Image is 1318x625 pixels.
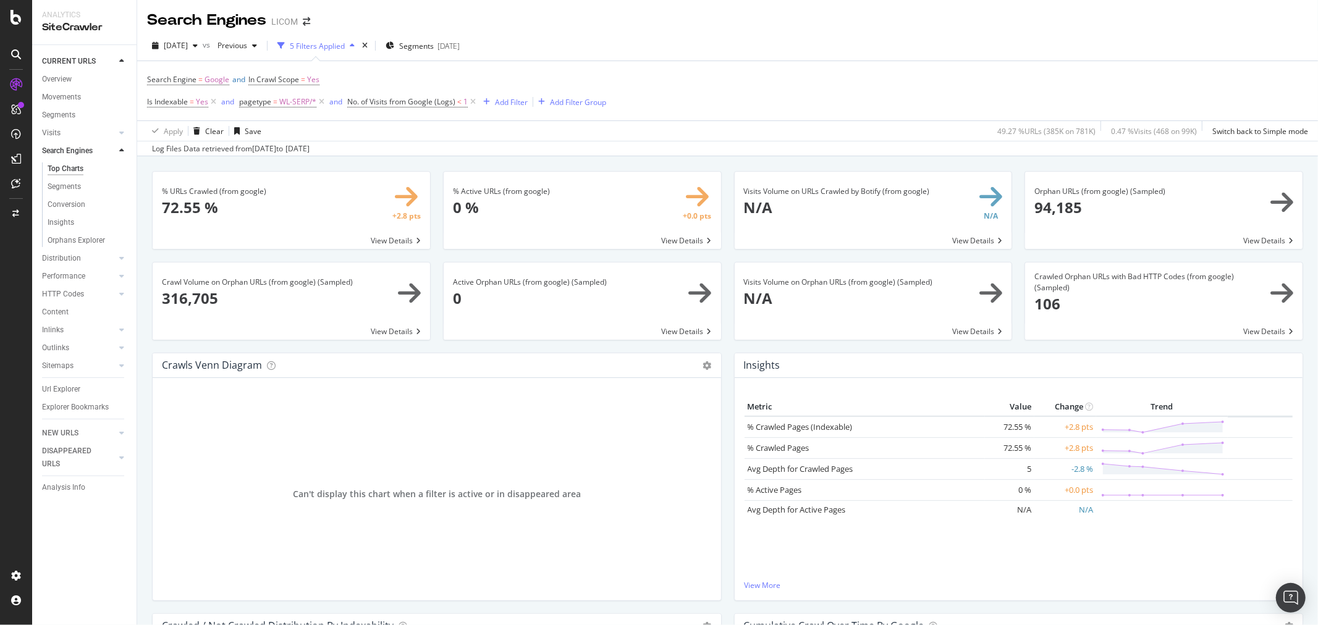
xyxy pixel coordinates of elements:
[1034,416,1096,438] td: +2.8 pts
[745,580,1293,590] a: View More
[985,500,1034,518] td: N/A
[1034,479,1096,500] td: +0.0 pts
[245,126,261,136] div: Save
[48,180,128,193] a: Segments
[329,96,342,107] div: and
[198,74,203,85] span: =
[48,216,128,229] a: Insights
[42,383,80,396] div: Url Explorer
[42,306,69,319] div: Content
[147,96,188,107] span: Is Indexable
[985,479,1034,500] td: 0 %
[42,127,116,140] a: Visits
[42,306,128,319] a: Content
[42,342,116,354] a: Outlinks
[42,55,116,68] a: CURRENT URLS
[42,481,85,494] div: Analysis Info
[42,359,74,372] div: Sitemaps
[744,357,780,374] h4: Insights
[1096,398,1228,416] th: Trend
[271,15,298,28] div: LICOM
[147,121,183,141] button: Apply
[1207,121,1308,141] button: Switch back to Simple mode
[1276,583,1306,613] div: Open Intercom Messenger
[248,74,299,85] span: In Crawl Scope
[42,445,116,471] a: DISAPPEARED URLS
[164,40,188,51] span: 2025 Oct. 3rd
[162,357,262,374] h4: Crawls Venn Diagram
[42,127,61,140] div: Visits
[232,74,245,85] span: and
[748,421,853,432] a: % Crawled Pages (Indexable)
[196,93,208,111] span: Yes
[42,270,85,283] div: Performance
[550,97,606,107] div: Add Filter Group
[533,94,606,109] button: Add Filter Group
[152,143,310,154] div: Log Files Data retrieved from to
[478,94,528,109] button: Add Filter
[42,383,128,396] a: Url Explorer
[147,36,203,56] button: [DATE]
[42,324,64,337] div: Inlinks
[147,10,266,31] div: Search Engines
[42,481,128,494] a: Analysis Info
[329,96,342,107] button: and
[221,96,234,107] div: and
[279,93,316,111] span: WL-SERP/*
[42,427,116,440] a: NEW URLS
[495,97,528,107] div: Add Filter
[703,361,712,370] i: Options
[985,398,1034,416] th: Value
[42,73,72,86] div: Overview
[347,96,455,107] span: No. of Visits from Google (Logs)
[48,198,128,211] a: Conversion
[48,180,81,193] div: Segments
[48,234,128,247] a: Orphans Explorer
[272,36,360,56] button: 5 Filters Applied
[457,96,462,107] span: <
[985,458,1034,479] td: 5
[42,342,69,354] div: Outlinks
[252,143,276,154] div: [DATE]
[360,40,370,52] div: times
[48,162,83,175] div: Top Charts
[293,488,581,500] span: Can't display this chart when a filter is active or in disappeared area
[42,145,93,157] div: Search Engines
[42,427,78,440] div: NEW URLS
[221,96,234,107] button: and
[285,143,310,154] div: [DATE]
[290,41,345,51] div: 5 Filters Applied
[463,93,468,111] span: 1
[301,74,305,85] span: =
[213,40,247,51] span: Previous
[307,71,319,88] span: Yes
[985,437,1034,458] td: 72.55 %
[205,126,224,136] div: Clear
[229,121,261,141] button: Save
[42,10,127,20] div: Analytics
[1034,500,1096,518] td: N/A
[42,270,116,283] a: Performance
[748,484,802,495] a: % Active Pages
[239,96,271,107] span: pagetype
[997,126,1096,136] div: 49.27 % URLs ( 385K on 781K )
[190,96,194,107] span: =
[164,126,183,136] div: Apply
[273,96,277,107] span: =
[42,109,75,122] div: Segments
[42,288,84,301] div: HTTP Codes
[1111,126,1197,136] div: 0.47 % Visits ( 468 on 99K )
[147,74,196,85] span: Search Engine
[42,359,116,372] a: Sitemaps
[48,216,74,229] div: Insights
[42,252,81,265] div: Distribution
[48,198,85,211] div: Conversion
[399,41,434,51] span: Segments
[745,398,986,416] th: Metric
[42,324,116,337] a: Inlinks
[748,463,853,474] a: Avg Depth for Crawled Pages
[48,234,105,247] div: Orphans Explorer
[42,288,116,301] a: HTTP Codes
[1034,458,1096,479] td: -2.8 %
[42,145,116,157] a: Search Engines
